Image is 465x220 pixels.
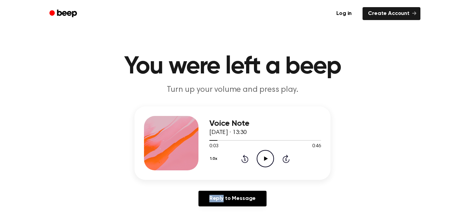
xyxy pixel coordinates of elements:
[102,84,363,96] p: Turn up your volume and press play.
[209,143,218,150] span: 0:03
[312,143,321,150] span: 0:46
[209,130,247,136] span: [DATE] · 13:30
[209,119,321,128] h3: Voice Note
[363,7,420,20] a: Create Account
[45,7,83,20] a: Beep
[330,6,358,21] a: Log in
[58,54,407,79] h1: You were left a beep
[198,191,267,206] a: Reply to Message
[209,153,220,165] button: 1.0x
